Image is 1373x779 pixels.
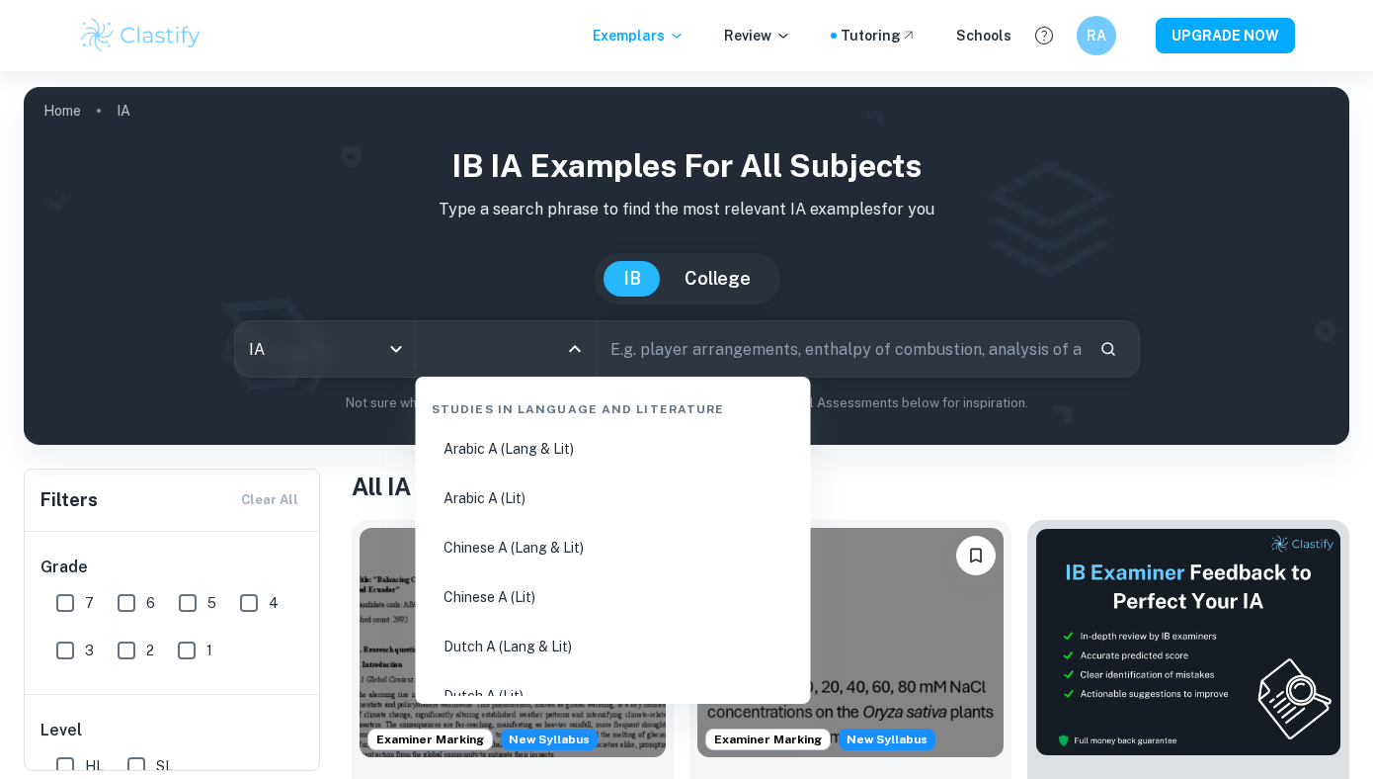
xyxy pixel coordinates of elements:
[561,335,589,363] button: Close
[501,729,598,750] span: New Syllabus
[85,592,94,614] span: 7
[724,25,791,46] p: Review
[1027,19,1061,52] button: Help and Feedback
[424,624,803,669] li: Dutch A (Lang & Lit)
[1086,25,1108,46] h6: RA
[156,755,173,777] span: SL
[665,261,770,297] button: College
[1156,18,1295,53] button: UPGRADE NOW
[269,592,279,614] span: 4
[40,142,1333,190] h1: IB IA examples for all subjects
[352,469,1349,504] h1: All IA Examples
[706,731,830,748] span: Examiner Marking
[424,476,803,521] li: Arabic A (Lit)
[424,426,803,472] li: Arabic A (Lang & Lit)
[1035,528,1341,756] img: Thumbnail
[85,755,104,777] span: HL
[604,261,661,297] button: IB
[24,87,1349,445] img: profile cover
[207,592,216,614] span: 5
[40,393,1333,413] p: Not sure what to search for? You can always look through our example Internal Assessments below f...
[597,321,1084,377] input: E.g. player arrangements, enthalpy of combustion, analysis of a big city...
[40,719,305,742] h6: Level
[501,729,598,750] div: Starting from the May 2026 session, the ESS IA requirements have changed. We created this exempla...
[43,97,81,125] a: Home
[206,640,212,661] span: 1
[424,525,803,570] li: Chinese A (Lang & Lit)
[839,729,935,750] span: New Syllabus
[424,673,803,719] li: Dutch A (Lit)
[839,729,935,750] div: Starting from the May 2026 session, the ESS IA requirements have changed. We created this exempla...
[40,486,98,514] h6: Filters
[146,592,155,614] span: 6
[40,198,1333,221] p: Type a search phrase to find the most relevant IA examples for you
[593,25,685,46] p: Exemplars
[1091,332,1125,366] button: Search
[956,25,1011,46] a: Schools
[368,731,492,748] span: Examiner Marking
[1077,16,1116,55] button: RA
[235,321,415,377] div: IA
[841,25,917,46] a: Tutoring
[78,16,203,55] img: Clastify logo
[117,100,130,122] p: IA
[424,574,803,620] li: Chinese A (Lit)
[360,528,666,757] img: ESS IA example thumbnail: To what extent do CO2 emissions contribu
[424,385,803,426] div: Studies in Language and Literature
[956,536,996,575] button: Bookmark
[146,640,154,661] span: 2
[40,556,305,579] h6: Grade
[85,640,94,661] span: 3
[697,528,1004,757] img: ESS IA example thumbnail: To what extent do diPerent NaCl concentr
